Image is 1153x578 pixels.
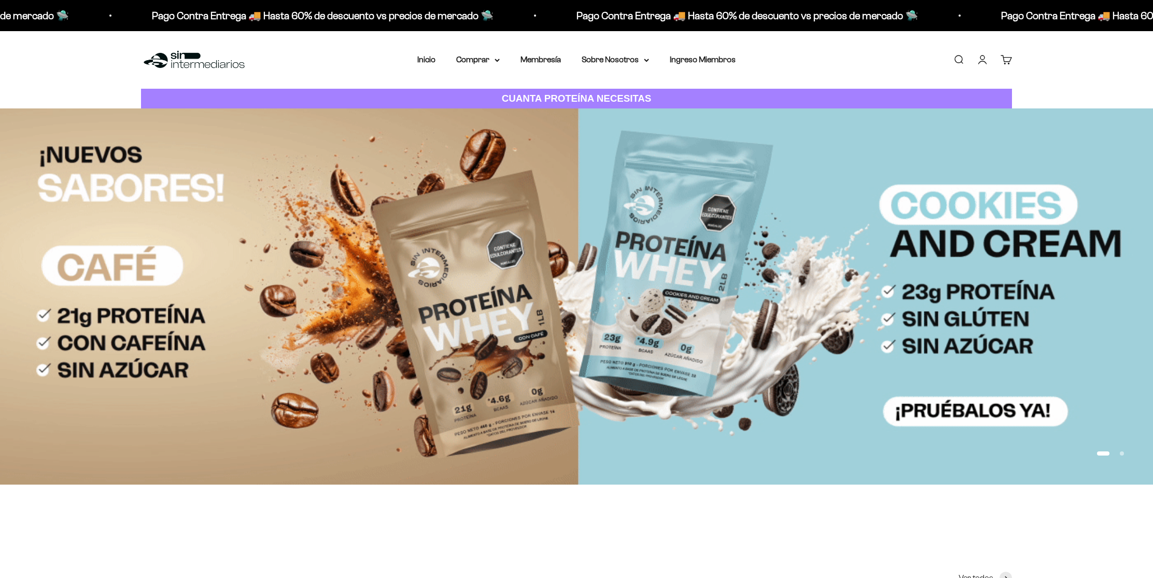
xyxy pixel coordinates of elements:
[29,7,371,24] p: Pago Contra Entrega 🚚 Hasta 60% de descuento vs precios de mercado 🛸
[454,7,795,24] p: Pago Contra Entrega 🚚 Hasta 60% de descuento vs precios de mercado 🛸
[141,89,1012,109] a: CUANTA PROTEÍNA NECESITAS
[417,55,435,64] a: Inicio
[670,55,736,64] a: Ingreso Miembros
[502,93,652,104] strong: CUANTA PROTEÍNA NECESITAS
[456,53,500,66] summary: Comprar
[521,55,561,64] a: Membresía
[582,53,649,66] summary: Sobre Nosotros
